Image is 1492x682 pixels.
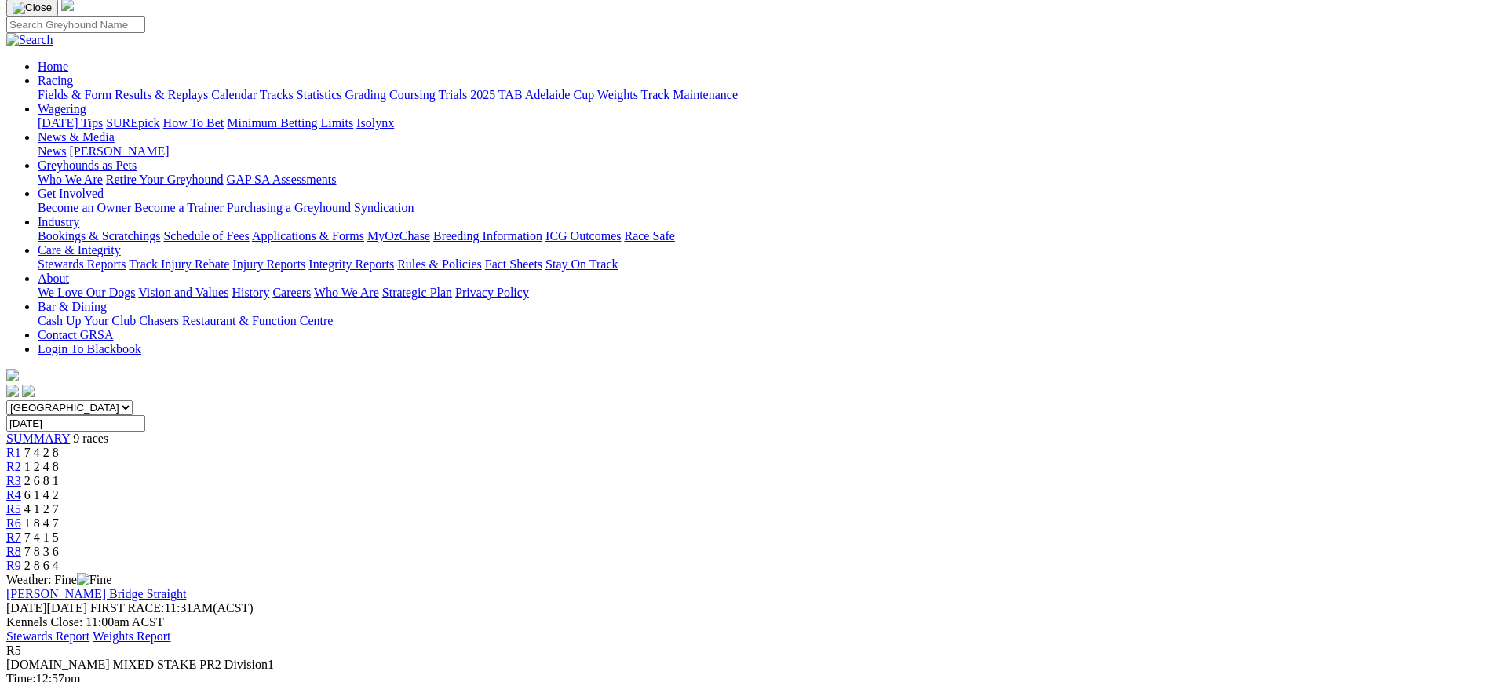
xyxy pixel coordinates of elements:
[22,385,35,397] img: twitter.svg
[6,615,1486,629] div: Kennels Close: 11:00am ACST
[115,88,208,101] a: Results & Replays
[24,488,59,501] span: 6 1 4 2
[38,116,1486,130] div: Wagering
[6,531,21,544] a: R7
[6,644,21,657] span: R5
[314,286,379,299] a: Who We Are
[38,60,68,73] a: Home
[6,474,21,487] a: R3
[345,88,386,101] a: Grading
[389,88,436,101] a: Coursing
[13,2,52,14] img: Close
[38,159,137,172] a: Greyhounds as Pets
[163,116,224,129] a: How To Bet
[38,257,126,271] a: Stewards Reports
[38,173,1486,187] div: Greyhounds as Pets
[129,257,229,271] a: Track Injury Rebate
[38,201,1486,215] div: Get Involved
[232,257,305,271] a: Injury Reports
[38,144,66,158] a: News
[38,243,121,257] a: Care & Integrity
[6,587,186,600] a: [PERSON_NAME] Bridge Straight
[6,460,21,473] a: R2
[24,474,59,487] span: 2 6 8 1
[6,432,70,445] a: SUMMARY
[470,88,594,101] a: 2025 TAB Adelaide Cup
[6,415,145,432] input: Select date
[38,314,136,327] a: Cash Up Your Club
[24,502,59,516] span: 4 1 2 7
[90,601,164,615] span: FIRST RACE:
[6,629,89,643] a: Stewards Report
[227,116,353,129] a: Minimum Betting Limits
[38,272,69,285] a: About
[6,601,47,615] span: [DATE]
[38,173,103,186] a: Who We Are
[356,116,394,129] a: Isolynx
[6,502,21,516] a: R5
[6,516,21,530] a: R6
[134,201,224,214] a: Become a Trainer
[6,369,19,381] img: logo-grsa-white.png
[438,88,467,101] a: Trials
[90,601,254,615] span: 11:31AM(ACST)
[382,286,452,299] a: Strategic Plan
[38,286,135,299] a: We Love Our Dogs
[139,314,333,327] a: Chasers Restaurant & Function Centre
[545,229,621,243] a: ICG Outcomes
[6,385,19,397] img: facebook.svg
[24,516,59,530] span: 1 8 4 7
[138,286,228,299] a: Vision and Values
[232,286,269,299] a: History
[106,173,224,186] a: Retire Your Greyhound
[38,88,1486,102] div: Racing
[297,88,342,101] a: Statistics
[260,88,294,101] a: Tracks
[397,257,482,271] a: Rules & Policies
[38,88,111,101] a: Fields & Form
[77,573,111,587] img: Fine
[354,201,414,214] a: Syndication
[38,229,1486,243] div: Industry
[38,314,1486,328] div: Bar & Dining
[6,601,87,615] span: [DATE]
[24,545,59,558] span: 7 8 3 6
[624,229,674,243] a: Race Safe
[93,629,171,643] a: Weights Report
[227,201,351,214] a: Purchasing a Greyhound
[227,173,337,186] a: GAP SA Assessments
[38,74,73,87] a: Racing
[455,286,529,299] a: Privacy Policy
[38,229,160,243] a: Bookings & Scratchings
[24,446,59,459] span: 7 4 2 8
[308,257,394,271] a: Integrity Reports
[38,116,103,129] a: [DATE] Tips
[38,187,104,200] a: Get Involved
[485,257,542,271] a: Fact Sheets
[6,573,111,586] span: Weather: Fine
[6,488,21,501] a: R4
[38,286,1486,300] div: About
[38,342,141,356] a: Login To Blackbook
[367,229,430,243] a: MyOzChase
[24,460,59,473] span: 1 2 4 8
[6,446,21,459] a: R1
[6,559,21,572] a: R9
[69,144,169,158] a: [PERSON_NAME]
[38,300,107,313] a: Bar & Dining
[38,102,86,115] a: Wagering
[6,545,21,558] a: R8
[38,257,1486,272] div: Care & Integrity
[24,531,59,544] span: 7 4 1 5
[24,559,59,572] span: 2 8 6 4
[433,229,542,243] a: Breeding Information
